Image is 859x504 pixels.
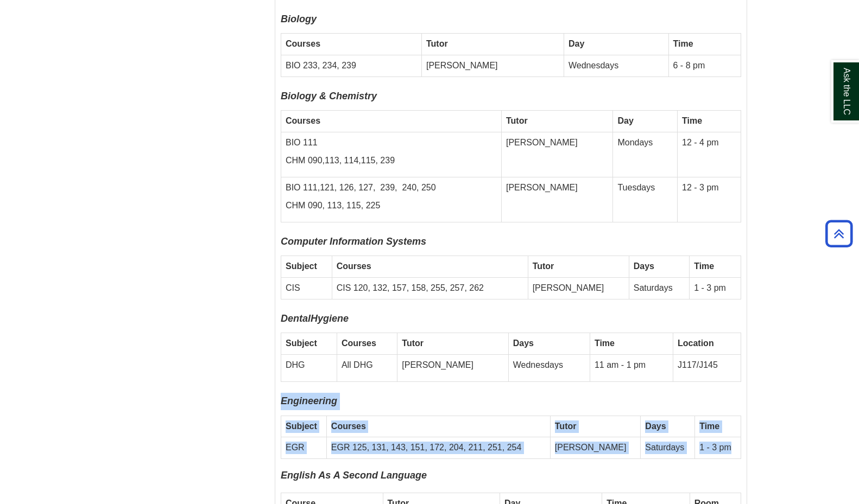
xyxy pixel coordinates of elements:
td: CIS 120, 132, 157, 158, 255, 257, 262 [332,278,528,299]
td: Wednesdays [564,55,668,77]
td: [PERSON_NAME] [397,355,508,382]
strong: Time [694,261,714,271]
p: All DHG [342,359,393,372]
td: 1 - 3 pm [695,437,741,459]
a: Back to Top [822,226,856,241]
strong: Time [699,422,719,431]
p: BIO 111 [286,137,497,149]
b: Location [678,339,714,348]
font: Biology [281,14,317,24]
td: Saturdays [629,278,689,299]
strong: Courses [337,261,371,271]
strong: Time [682,116,702,125]
i: Computer Information Systems [281,236,426,247]
p: BIO 111,121, 126, 127, 239, 240, 250 [286,182,497,194]
td: Saturdays [641,437,695,459]
i: Engineering [281,395,337,406]
span: English As A Second Language [281,470,427,481]
td: [PERSON_NAME] [421,55,564,77]
b: Days [634,261,654,271]
strong: Tutor [402,339,424,348]
td: 1 - 3 pm [690,278,741,299]
p: CHM 090, 113, 115, 225 [286,200,497,212]
i: Dental [281,313,311,324]
strong: Courses [286,39,320,48]
td: [PERSON_NAME] [550,437,641,459]
strong: Time [673,39,693,48]
strong: Tutor [555,422,577,431]
td: 12 - 4 pm [678,132,741,177]
strong: Tutor [506,116,528,125]
strong: Courses [331,422,366,431]
td: [PERSON_NAME] [502,132,613,177]
strong: Day [617,116,633,125]
b: Days [513,339,534,348]
i: Hygiene [311,313,349,324]
p: J117/J145 [678,359,736,372]
strong: Subject [286,339,317,348]
td: EGR 125, 131, 143, 151, 172, 204, 211, 251, 254 [326,437,550,459]
b: Days [645,422,666,431]
strong: Courses [286,116,320,125]
td: BIO 233, 234, 239 [281,55,422,77]
td: DHG [281,355,337,382]
td: Tuesdays [613,177,678,222]
strong: Courses [342,339,376,348]
strong: Subject [286,422,317,431]
strong: Subject [286,261,317,271]
td: EGR [281,437,327,459]
strong: Time [595,339,615,348]
td: Mondays [613,132,678,177]
strong: Tutor [533,261,554,271]
strong: Tutor [426,39,448,48]
p: CHM 090,113, 114,115, 239 [286,155,497,167]
td: CIS [281,278,332,299]
td: 6 - 8 pm [668,55,741,77]
strong: Day [569,39,584,48]
td: [PERSON_NAME] [528,278,629,299]
font: Biology & Chemistry [281,91,377,101]
td: 11 am - 1 pm [590,355,673,382]
td: 12 - 3 pm [678,177,741,222]
td: Wednesdays [508,355,590,382]
td: [PERSON_NAME] [502,177,613,222]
